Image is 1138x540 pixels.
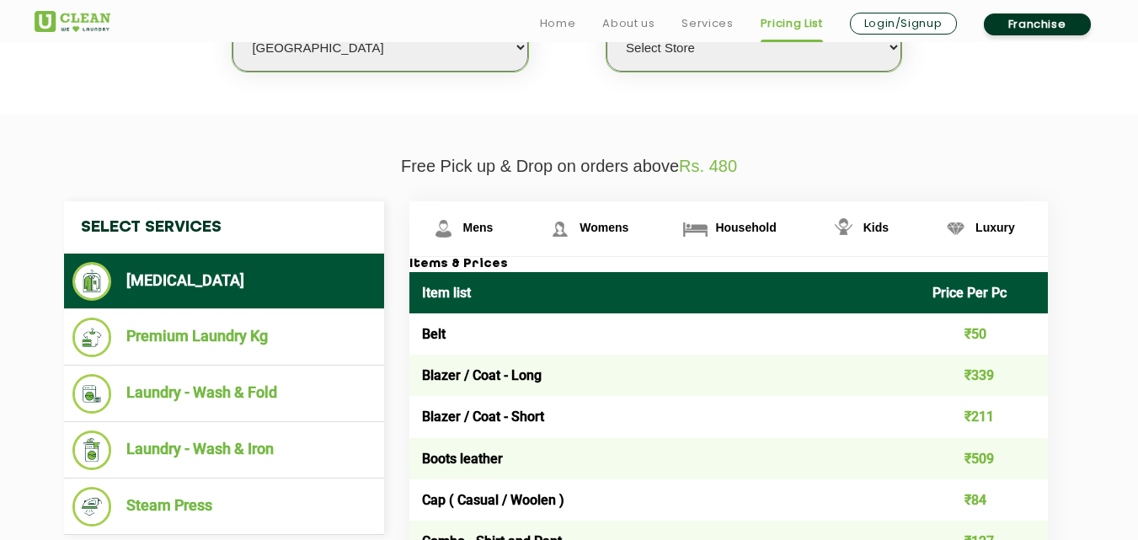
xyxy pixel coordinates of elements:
[35,157,1104,176] p: Free Pick up & Drop on orders above
[545,214,574,243] img: Womens
[72,374,376,414] li: Laundry - Wash & Fold
[72,487,112,527] img: Steam Press
[35,11,110,32] img: UClean Laundry and Dry Cleaning
[429,214,458,243] img: Mens
[975,221,1015,234] span: Luxury
[850,13,957,35] a: Login/Signup
[941,214,970,243] img: Luxury
[72,374,112,414] img: Laundry - Wash & Fold
[920,479,1048,521] td: ₹84
[679,157,737,175] span: Rs. 480
[409,313,921,355] td: Belt
[409,396,921,437] td: Blazer / Coat - Short
[463,221,494,234] span: Mens
[829,214,858,243] img: Kids
[920,272,1048,313] th: Price Per Pc
[72,318,376,357] li: Premium Laundry Kg
[602,13,654,34] a: About us
[409,257,1048,272] h3: Items & Prices
[72,487,376,527] li: Steam Press
[681,13,733,34] a: Services
[920,396,1048,437] td: ₹211
[64,201,384,254] h4: Select Services
[920,313,1048,355] td: ₹50
[540,13,576,34] a: Home
[920,355,1048,396] td: ₹339
[72,262,112,301] img: Dry Cleaning
[761,13,823,34] a: Pricing List
[72,430,112,470] img: Laundry - Wash & Iron
[715,221,776,234] span: Household
[863,221,889,234] span: Kids
[681,214,710,243] img: Household
[409,355,921,396] td: Blazer / Coat - Long
[580,221,628,234] span: Womens
[409,438,921,479] td: Boots leather
[72,318,112,357] img: Premium Laundry Kg
[920,438,1048,479] td: ₹509
[409,272,921,313] th: Item list
[72,430,376,470] li: Laundry - Wash & Iron
[984,13,1091,35] a: Franchise
[72,262,376,301] li: [MEDICAL_DATA]
[409,479,921,521] td: Cap ( Casual / Woolen )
